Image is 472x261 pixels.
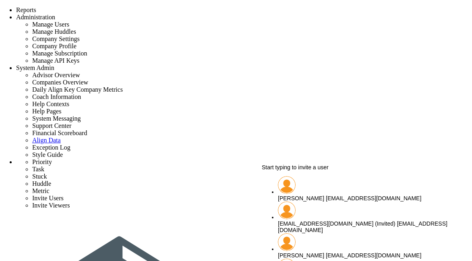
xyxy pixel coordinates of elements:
span: [PERSON_NAME] [278,195,324,201]
span: [PERSON_NAME] [278,252,324,259]
span: Help Pages [32,108,61,115]
span: Task [32,166,44,173]
span: Daily Align Key Company Metrics [32,86,123,93]
span: [EMAIL_ADDRESS][DOMAIN_NAME] [326,195,421,201]
span: Exception Log [32,144,70,151]
span: Manage Huddles [32,28,76,35]
img: Sudhir Dakshinamurthy [278,176,296,194]
span: Priority [32,158,52,165]
span: Administration [16,14,55,21]
span: Invite Viewers [32,202,70,209]
span: Reports [16,6,36,13]
span: Invite Users [32,195,64,201]
span: Manage Users [32,21,69,28]
span: Start typing to invite a user [262,164,329,171]
span: Metric [32,187,50,194]
span: System Admin [16,64,54,71]
span: Coach Information [32,93,81,100]
span: Support Center [32,122,71,129]
span: Manage API Keys [32,57,79,64]
span: [EMAIL_ADDRESS][DOMAIN_NAME] (Invited) [278,220,395,227]
a: Align Data [32,137,61,144]
span: Stuck [32,173,47,180]
span: Company Profile [32,43,77,49]
span: System Messaging [32,115,81,122]
span: [EMAIL_ADDRESS][DOMAIN_NAME] [326,252,421,259]
img: Brook Bissinger [278,233,296,251]
span: Huddle [32,180,51,187]
span: Financial Scoreboard [32,129,87,136]
span: Style Guide [32,151,63,158]
span: Advisor Overview [32,72,80,78]
span: Companies Overview [32,79,88,86]
img: beyou@gmail.com (Invited) [278,201,296,219]
span: [EMAIL_ADDRESS][DOMAIN_NAME] [278,220,447,233]
span: Help Contexts [32,101,69,107]
span: Manage Subscription [32,50,87,57]
span: Company Settings [32,35,80,42]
